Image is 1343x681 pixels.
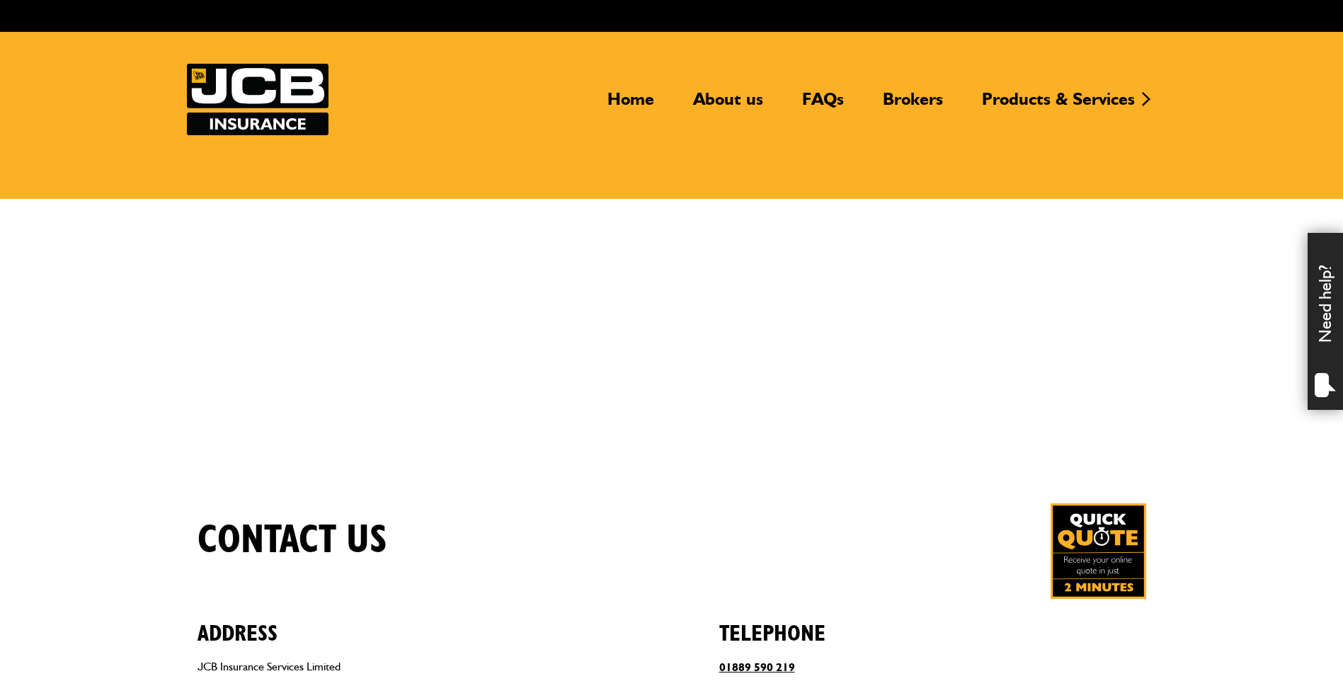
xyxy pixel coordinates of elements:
a: Brokers [872,88,954,121]
a: FAQs [791,88,855,121]
a: About us [682,88,774,121]
h2: Telephone [719,599,1146,647]
a: Products & Services [971,88,1145,121]
a: JCB Insurance Services [187,64,328,135]
a: 01889 590 219 [719,660,795,674]
h2: Address [198,599,624,647]
a: Home [597,88,665,121]
img: JCB Insurance Services logo [187,64,328,135]
div: Need help? [1308,233,1343,410]
img: Quick Quote [1051,503,1146,599]
h1: Contact us [198,517,387,564]
a: Get your insurance quote in just 2-minutes [1051,503,1146,599]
